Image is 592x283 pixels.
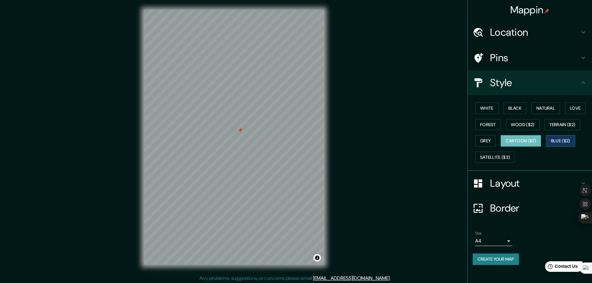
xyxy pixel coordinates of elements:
[501,135,541,147] button: Cartoon ($2)
[475,103,498,114] button: White
[468,196,592,221] div: Border
[473,253,519,265] button: Create your map
[475,135,496,147] button: Grey
[490,177,580,189] h4: Layout
[546,135,575,147] button: Blue ($2)
[475,231,482,236] label: Size
[537,259,585,276] iframe: Help widget launcher
[510,4,550,16] h4: Mappin
[503,103,527,114] button: Black
[475,119,501,130] button: Forest
[313,275,390,281] a: [EMAIL_ADDRESS][DOMAIN_NAME]
[144,10,324,265] canvas: Map
[391,275,392,282] div: .
[490,52,580,64] h4: Pins
[468,171,592,196] div: Layout
[468,70,592,95] div: Style
[314,254,321,262] button: Toggle attribution
[490,26,580,39] h4: Location
[490,76,580,89] h4: Style
[475,152,515,163] button: Satellite ($3)
[544,8,549,13] img: pin-icon.png
[392,275,393,282] div: .
[531,103,560,114] button: Natural
[475,236,512,246] div: A4
[544,119,581,130] button: Terrain ($2)
[200,275,391,282] p: Any problems, suggestions, or concerns please email .
[490,202,580,214] h4: Border
[468,45,592,70] div: Pins
[468,20,592,45] div: Location
[565,103,585,114] button: Love
[506,119,539,130] button: Wood ($2)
